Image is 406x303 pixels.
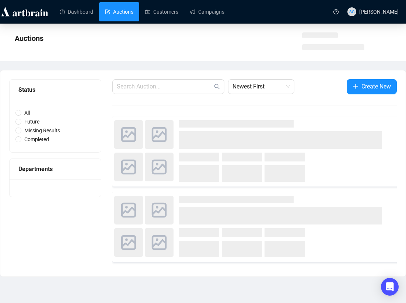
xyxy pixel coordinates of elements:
span: Newest First [232,80,290,94]
span: SC [349,8,354,15]
span: Create New [361,82,391,91]
input: Search Auction... [117,82,213,91]
span: search [214,84,220,90]
span: plus [353,83,358,89]
div: Status [18,85,92,94]
img: photo.svg [145,228,174,257]
a: Dashboard [60,2,93,21]
img: photo.svg [114,153,143,181]
img: photo.svg [114,196,143,224]
img: photo.svg [114,228,143,257]
a: Auctions [105,2,133,21]
img: photo.svg [145,153,174,181]
div: Open Intercom Messenger [381,278,399,296]
span: All [21,109,33,117]
span: question-circle [333,9,339,14]
span: [PERSON_NAME] [359,9,399,15]
span: Auctions [15,34,43,43]
div: Departments [18,164,92,174]
a: Customers [145,2,178,21]
span: Missing Results [21,126,63,135]
span: Completed [21,135,52,143]
img: photo.svg [145,120,174,149]
span: Future [21,118,42,126]
img: photo.svg [145,196,174,224]
button: Create New [347,79,397,94]
img: photo.svg [114,120,143,149]
a: Campaigns [190,2,224,21]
